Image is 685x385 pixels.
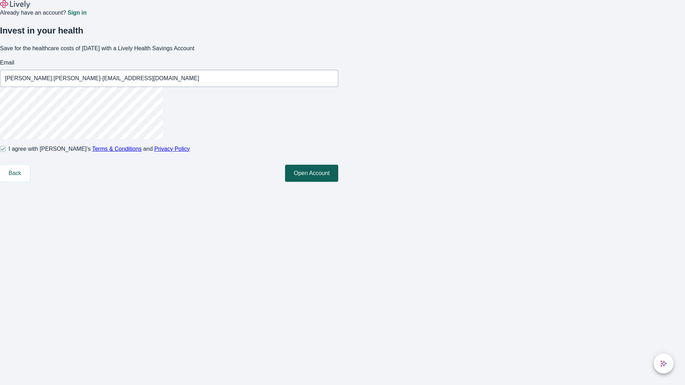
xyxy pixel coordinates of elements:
[92,146,142,152] a: Terms & Conditions
[154,146,190,152] a: Privacy Policy
[67,10,86,16] a: Sign in
[9,145,190,153] span: I agree with [PERSON_NAME]’s and
[660,360,667,367] svg: Lively AI Assistant
[654,354,674,374] button: chat
[285,165,338,182] button: Open Account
